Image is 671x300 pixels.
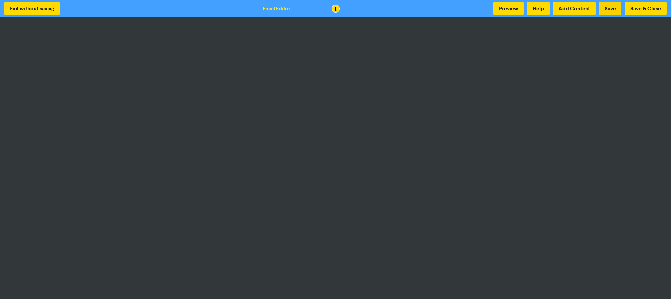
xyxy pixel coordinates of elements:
div: Email Editor [263,5,290,13]
button: Save [599,2,621,15]
button: Save & Close [625,2,667,15]
button: Help [527,2,550,15]
button: Exit without saving [4,2,60,15]
button: Preview [493,2,524,15]
button: Add Content [553,2,596,15]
